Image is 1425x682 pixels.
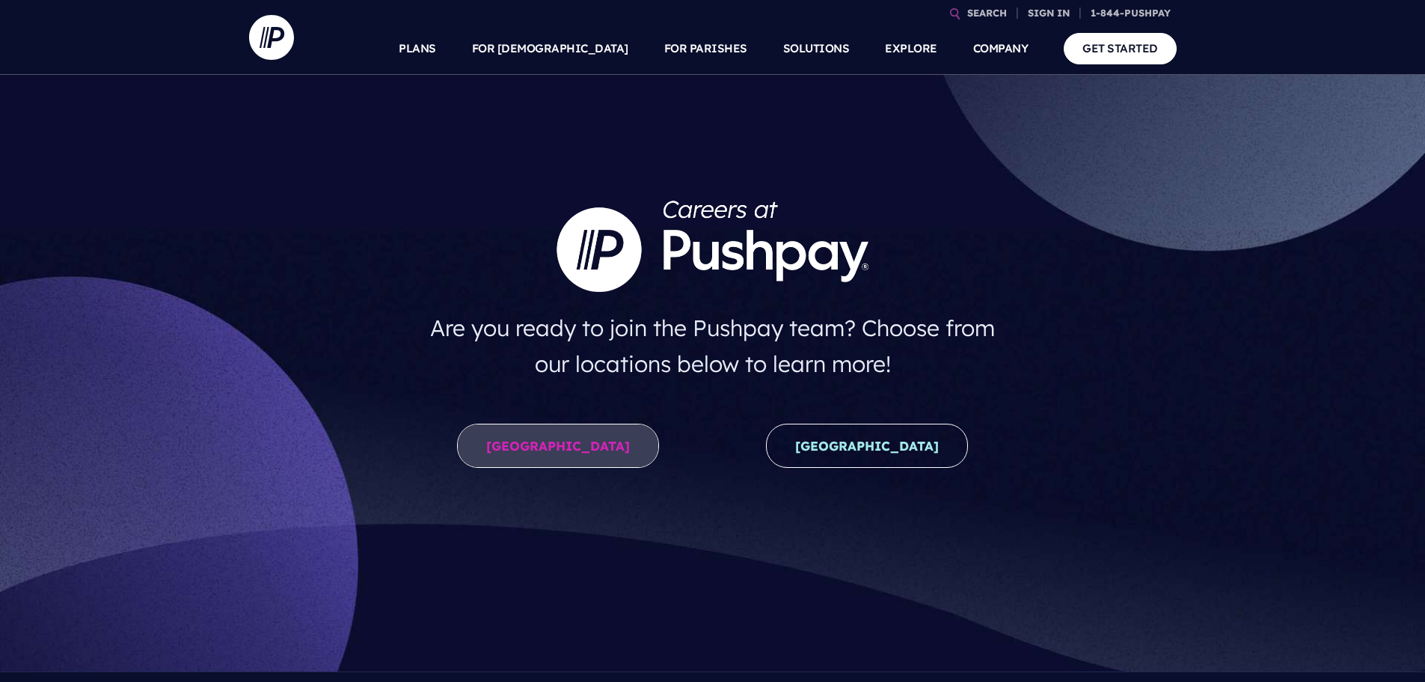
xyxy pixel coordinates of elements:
a: GET STARTED [1064,33,1177,64]
h4: Are you ready to join the Pushpay team? Choose from our locations below to learn more! [415,304,1010,388]
a: COMPANY [973,22,1029,75]
a: FOR [DEMOGRAPHIC_DATA] [472,22,628,75]
a: [GEOGRAPHIC_DATA] [457,424,659,468]
a: FOR PARISHES [664,22,747,75]
a: [GEOGRAPHIC_DATA] [766,424,968,468]
a: EXPLORE [885,22,937,75]
a: SOLUTIONS [783,22,850,75]
a: PLANS [399,22,436,75]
